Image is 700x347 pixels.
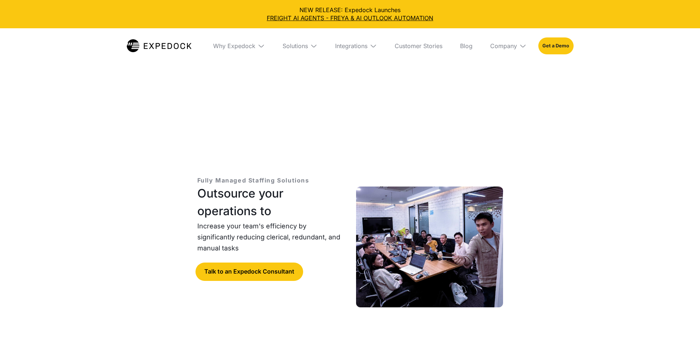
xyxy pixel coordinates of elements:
[454,28,478,64] a: Blog
[6,6,694,22] div: NEW RELEASE: Expedock Launches
[197,176,309,185] p: Fully Managed Staffing Solutions
[283,42,308,50] div: Solutions
[6,14,694,22] a: FREIGHT AI AGENTS - FREYA & AI OUTLOOK AUTOMATION
[335,42,367,50] div: Integrations
[197,185,344,220] h1: Outsource your operations to
[195,263,303,281] a: Talk to an Expedock Consultant
[213,42,255,50] div: Why Expedock
[197,221,344,254] p: Increase your team's efficiency by significantly reducing clerical, redundant, and manual tasks
[389,28,448,64] a: Customer Stories
[490,42,517,50] div: Company
[538,37,573,54] a: Get a Demo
